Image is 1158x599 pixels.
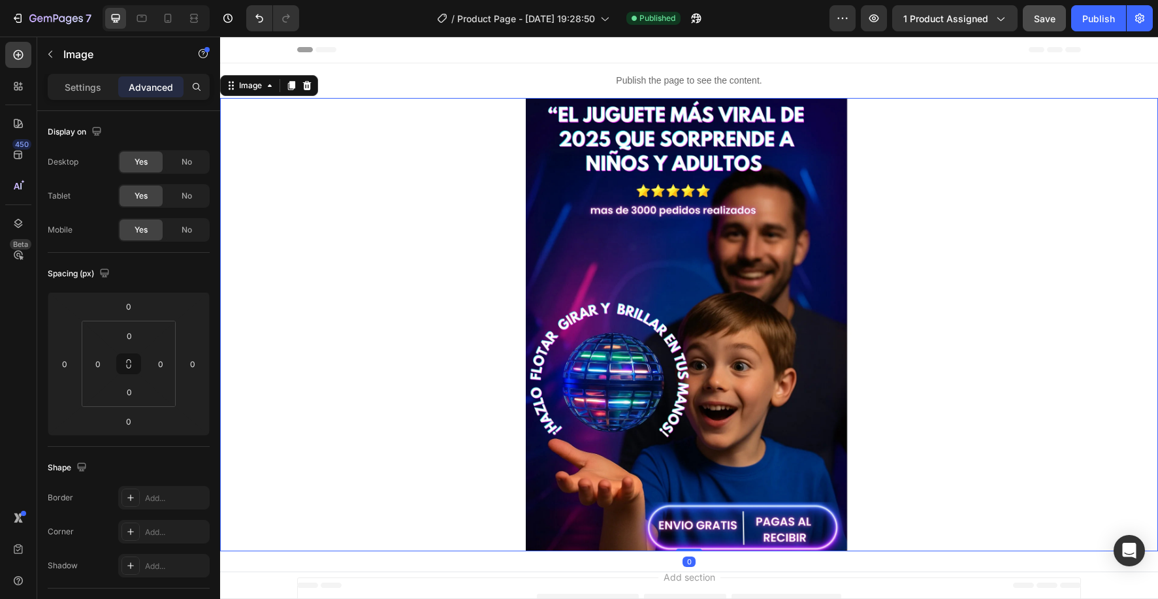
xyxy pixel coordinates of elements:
[306,61,632,515] img: Sin_titulo_1080_x_1500_px.webp
[55,354,74,374] input: 0
[48,526,74,538] div: Corner
[48,560,78,572] div: Shadow
[1034,13,1055,24] span: Save
[116,382,142,402] input: 0px
[1023,5,1066,31] button: Save
[48,123,105,141] div: Display on
[183,354,202,374] input: 0
[457,12,595,25] span: Product Page - [DATE] 19:28:50
[48,224,72,236] div: Mobile
[135,156,148,168] span: Yes
[903,12,988,25] span: 1 product assigned
[246,5,299,31] div: Undo/Redo
[1082,12,1115,25] div: Publish
[5,5,97,31] button: 7
[48,156,78,168] div: Desktop
[48,492,73,504] div: Border
[10,239,31,250] div: Beta
[116,297,142,316] input: 0
[182,190,192,202] span: No
[182,156,192,168] span: No
[48,265,112,283] div: Spacing (px)
[220,37,1158,599] iframe: Design area
[135,190,148,202] span: Yes
[1071,5,1126,31] button: Publish
[451,12,455,25] span: /
[12,139,31,150] div: 450
[145,526,206,538] div: Add...
[86,10,91,26] p: 7
[639,12,675,24] span: Published
[129,80,173,94] p: Advanced
[48,459,89,477] div: Shape
[48,190,71,202] div: Tablet
[151,354,170,374] input: 0px
[116,326,142,346] input: 0px
[116,412,142,431] input: 0
[182,224,192,236] span: No
[145,493,206,504] div: Add...
[145,560,206,572] div: Add...
[438,534,500,547] span: Add section
[88,354,108,374] input: 0px
[1114,535,1145,566] div: Open Intercom Messenger
[135,224,148,236] span: Yes
[16,43,44,55] div: Image
[892,5,1018,31] button: 1 product assigned
[462,520,475,530] div: 0
[63,46,174,62] p: Image
[65,80,101,94] p: Settings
